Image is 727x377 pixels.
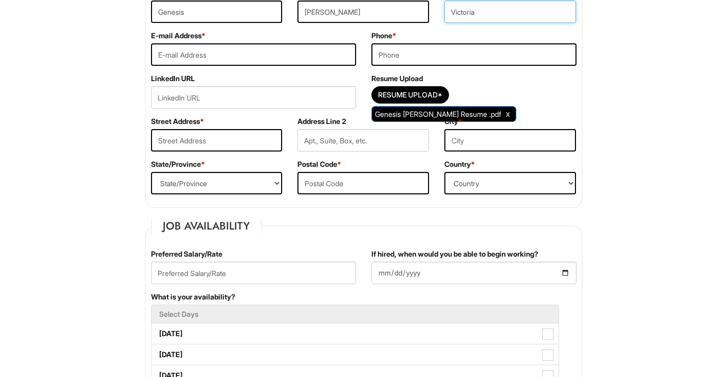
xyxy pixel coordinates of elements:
[151,43,356,66] input: E-mail Address
[297,116,346,127] label: Address Line 2
[151,262,356,284] input: Preferred Salary/Rate
[151,73,195,84] label: LinkedIn URL
[444,159,475,169] label: Country
[371,249,538,259] label: If hired, when would you be able to begin working?
[371,43,576,66] input: Phone
[151,292,235,302] label: What is your availability?
[151,172,283,194] select: State/Province
[297,172,429,194] input: Postal Code
[297,159,341,169] label: Postal Code
[297,129,429,152] input: Apt., Suite, Box, etc.
[375,110,501,118] span: Genesis [PERSON_NAME] Resume .pdf
[371,73,423,84] label: Resume Upload
[444,116,462,127] label: City
[151,31,206,41] label: E-mail Address
[444,129,576,152] input: City
[159,310,551,318] h5: Select Days
[151,129,283,152] input: Street Address
[151,218,262,234] legend: Job Availability
[444,1,576,23] input: Middle Name
[152,344,559,365] label: [DATE]
[151,159,205,169] label: State/Province
[152,323,559,344] label: [DATE]
[151,86,356,109] input: LinkedIn URL
[297,1,429,23] input: First Name
[371,86,449,104] button: Resume Upload*Resume Upload*
[371,31,396,41] label: Phone
[151,1,283,23] input: Last Name
[151,249,222,259] label: Preferred Salary/Rate
[444,172,576,194] select: Country
[151,116,204,127] label: Street Address
[504,107,513,121] a: Clear Uploaded File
